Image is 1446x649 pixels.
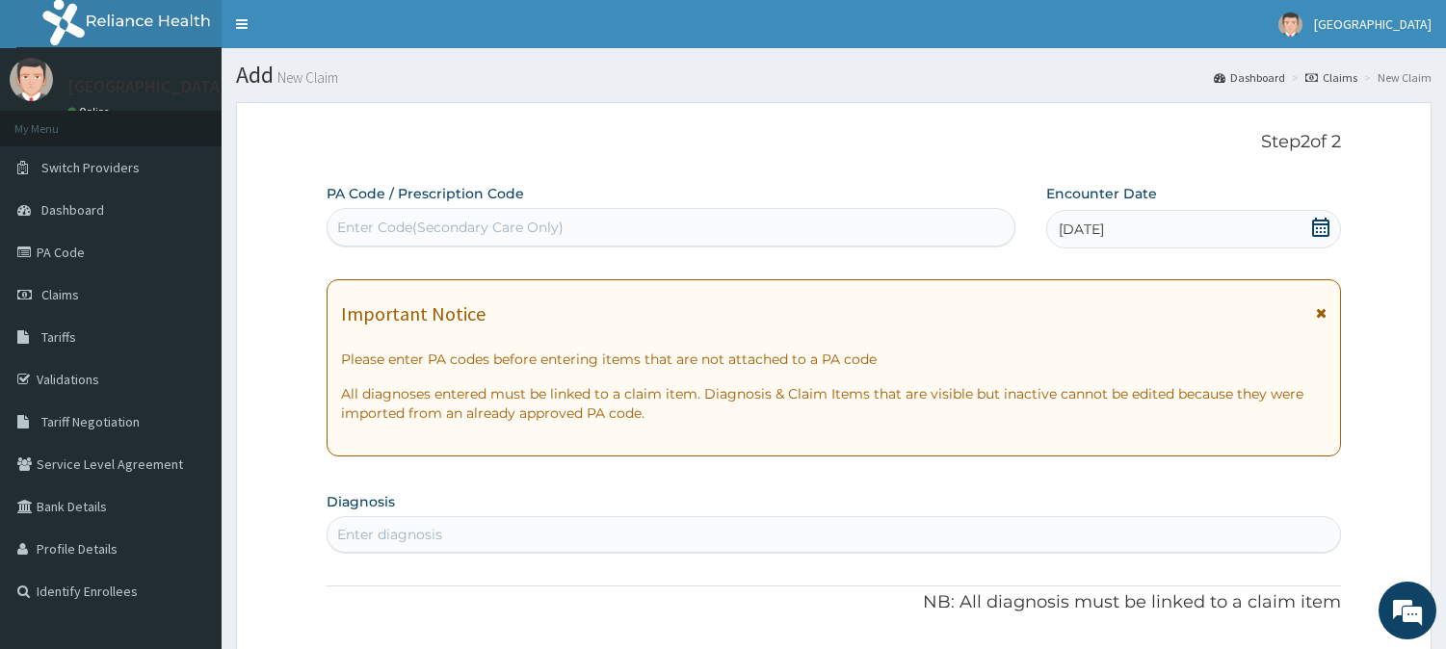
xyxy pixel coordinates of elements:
[327,590,1341,615] p: NB: All diagnosis must be linked to a claim item
[41,286,79,303] span: Claims
[67,105,114,118] a: Online
[41,328,76,346] span: Tariffs
[1359,69,1432,86] li: New Claim
[341,384,1327,423] p: All diagnoses entered must be linked to a claim item. Diagnosis & Claim Items that are visible bu...
[1278,13,1302,37] img: User Image
[1305,69,1357,86] a: Claims
[10,58,53,101] img: User Image
[1046,184,1157,203] label: Encounter Date
[236,63,1432,88] h1: Add
[41,413,140,430] span: Tariff Negotiation
[1214,69,1285,86] a: Dashboard
[327,132,1341,153] p: Step 2 of 2
[1314,15,1432,33] span: [GEOGRAPHIC_DATA]
[337,525,442,544] div: Enter diagnosis
[41,159,140,176] span: Switch Providers
[337,218,564,237] div: Enter Code(Secondary Care Only)
[341,303,486,324] h1: Important Notice
[41,201,104,219] span: Dashboard
[327,492,395,511] label: Diagnosis
[274,70,338,85] small: New Claim
[67,78,226,95] p: [GEOGRAPHIC_DATA]
[327,184,524,203] label: PA Code / Prescription Code
[341,350,1327,369] p: Please enter PA codes before entering items that are not attached to a PA code
[1059,220,1104,239] span: [DATE]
